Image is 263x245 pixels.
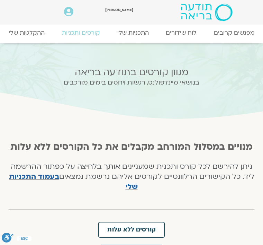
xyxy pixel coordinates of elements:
[18,79,245,86] h2: בנושאי מיינדפולנס, רגשות ויחסים בימים מורכבים
[157,26,205,40] a: לוח שידורים
[105,8,133,12] span: [PERSON_NAME]
[107,227,156,233] span: קורסים ללא עלות
[205,26,263,40] a: מפגשים קרובים
[53,26,109,40] a: קורסים ותכניות
[18,67,245,78] h2: מגוון קורסים בתודעה בריאה
[109,26,157,40] a: התכניות שלי
[9,162,254,192] h4: ניתן להירשם לכל קורס ותכנית שמעניינים אותך בלחיצה על כפתור ההרשמה ליד. כל הקישורים הרלוונטיים לקו...
[9,142,254,152] h2: מנויים במסלול המורחב מקבלים את כל הקורסים ללא עלות
[98,222,165,238] a: קורסים ללא עלות
[9,172,138,192] a: בעמוד התכניות שלי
